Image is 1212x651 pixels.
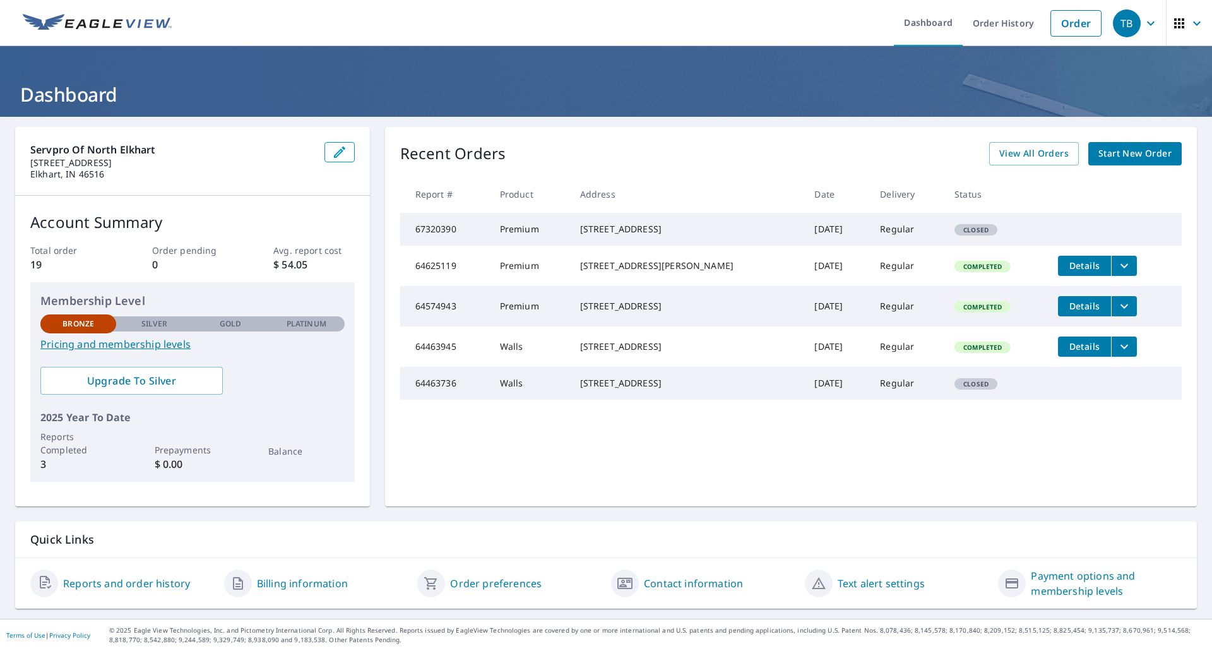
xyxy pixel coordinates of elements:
p: Prepayments [155,443,230,457]
p: 0 [152,257,233,272]
a: Contact information [644,576,743,591]
p: Elkhart, IN 46516 [30,169,314,180]
span: Upgrade To Silver [50,374,213,388]
div: [STREET_ADDRESS] [580,223,795,236]
p: Silver [141,318,168,330]
span: Completed [956,343,1009,352]
span: Completed [956,262,1009,271]
p: Servpro Of North Elkhart [30,142,314,157]
p: Quick Links [30,532,1182,547]
div: TB [1113,9,1141,37]
th: Report # [400,176,490,213]
td: [DATE] [804,326,870,367]
span: Details [1066,340,1103,352]
p: [STREET_ADDRESS] [30,157,314,169]
td: 67320390 [400,213,490,246]
td: Regular [870,213,944,246]
a: Reports and order history [63,576,190,591]
a: Start New Order [1088,142,1182,165]
a: Pricing and membership levels [40,337,345,352]
td: Premium [490,246,570,286]
a: Privacy Policy [49,631,90,640]
td: Walls [490,326,570,367]
p: Membership Level [40,292,345,309]
a: Order [1050,10,1102,37]
td: [DATE] [804,246,870,286]
span: Start New Order [1098,146,1172,162]
span: Completed [956,302,1009,311]
a: Terms of Use [6,631,45,640]
a: Text alert settings [838,576,925,591]
td: Regular [870,286,944,326]
p: Bronze [62,318,94,330]
td: [DATE] [804,286,870,326]
th: Delivery [870,176,944,213]
p: $ 54.05 [273,257,354,272]
button: filesDropdownBtn-64574943 [1111,296,1137,316]
th: Product [490,176,570,213]
p: Gold [220,318,241,330]
p: Recent Orders [400,142,506,165]
p: | [6,631,90,639]
h1: Dashboard [15,81,1197,107]
a: Payment options and membership levels [1031,568,1182,599]
td: Regular [870,246,944,286]
td: Premium [490,213,570,246]
button: detailsBtn-64574943 [1058,296,1111,316]
td: 64463736 [400,367,490,400]
p: 3 [40,457,116,472]
p: 19 [30,257,111,272]
p: Balance [268,445,344,458]
th: Address [570,176,805,213]
span: Closed [956,225,996,234]
a: Order preferences [450,576,542,591]
span: View All Orders [999,146,1069,162]
td: 64463945 [400,326,490,367]
div: [STREET_ADDRESS] [580,340,795,353]
th: Date [804,176,870,213]
td: Walls [490,367,570,400]
th: Status [944,176,1048,213]
span: Details [1066,260,1103,272]
td: [DATE] [804,213,870,246]
button: detailsBtn-64625119 [1058,256,1111,276]
p: $ 0.00 [155,457,230,472]
p: 2025 Year To Date [40,410,345,425]
span: Closed [956,379,996,388]
p: Reports Completed [40,430,116,457]
p: © 2025 Eagle View Technologies, Inc. and Pictometry International Corp. All Rights Reserved. Repo... [109,626,1206,645]
button: detailsBtn-64463945 [1058,337,1111,357]
p: Platinum [287,318,326,330]
p: Total order [30,244,111,257]
td: [DATE] [804,367,870,400]
p: Account Summary [30,211,355,234]
button: filesDropdownBtn-64625119 [1111,256,1137,276]
div: [STREET_ADDRESS] [580,300,795,313]
button: filesDropdownBtn-64463945 [1111,337,1137,357]
td: Regular [870,367,944,400]
img: EV Logo [23,14,172,33]
p: Order pending [152,244,233,257]
td: 64574943 [400,286,490,326]
div: [STREET_ADDRESS] [580,377,795,390]
span: Details [1066,300,1103,312]
a: View All Orders [989,142,1079,165]
td: 64625119 [400,246,490,286]
td: Regular [870,326,944,367]
div: [STREET_ADDRESS][PERSON_NAME] [580,260,795,272]
a: Upgrade To Silver [40,367,223,395]
a: Billing information [257,576,348,591]
p: Avg. report cost [273,244,354,257]
td: Premium [490,286,570,326]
